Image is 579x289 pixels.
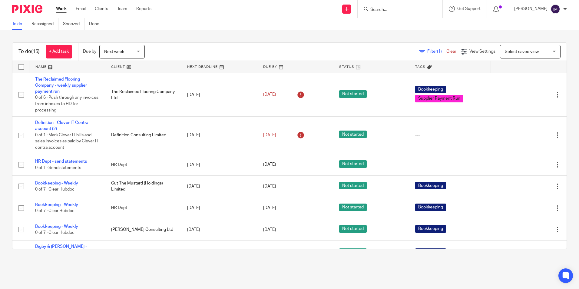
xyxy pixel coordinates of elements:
a: Email [76,6,86,12]
a: Reports [136,6,151,12]
td: The Reclaimed Flooring Company Ltd [105,73,181,117]
span: Not started [339,204,367,211]
span: [DATE] [263,206,276,210]
span: Not started [339,90,367,98]
a: Team [117,6,127,12]
a: Clients [95,6,108,12]
a: Snoozed [63,18,84,30]
span: [DATE] [263,163,276,167]
span: 0 of 6 · Push through any invoices from inboxes to HD for processing [35,96,98,112]
td: Digby&Thompson Ltd [105,241,181,265]
span: View Settings [469,49,495,54]
td: HR Dept [105,197,181,219]
td: [DATE] [181,117,257,154]
span: 0 of 1 · Send statements [35,166,81,170]
a: HR Dept - send statements [35,159,87,164]
a: Digby & [PERSON_NAME] - Bookkeeping - Weekly [35,244,87,255]
a: Bookkeeping - Weekly [35,203,78,207]
td: Cut The Mustard (Holdings) Limited [105,175,181,197]
span: (1) [437,49,442,54]
p: [PERSON_NAME] [514,6,548,12]
td: [DATE] [181,73,257,117]
div: --- [415,132,485,138]
span: Next week [104,50,124,54]
span: 0 of 1 · Mark Clever IT bills and sales invoices as paid by Clever IT contra account [35,133,98,150]
span: 0 of 7 · Clear Hubdoc [35,209,74,213]
td: [DATE] [181,197,257,219]
span: Not started [339,160,367,168]
span: Get Support [457,7,481,11]
span: Tags [415,65,425,68]
a: Definition - Clever IT Contra account (2) [35,121,88,131]
td: [DATE] [181,154,257,175]
span: [DATE] [263,184,276,188]
span: [DATE] [263,228,276,232]
a: To do [12,18,27,30]
div: --- [415,162,485,168]
td: [PERSON_NAME] Consulting Ltd [105,219,181,240]
a: + Add task [46,45,72,58]
td: [DATE] [181,219,257,240]
span: (15) [31,49,40,54]
span: Supplier Payment Run [415,95,463,102]
span: Not started [339,225,367,233]
span: Not started [339,248,367,256]
span: Select saved view [505,50,539,54]
a: Bookkeeping - Weekly [35,224,78,229]
a: The Reclaimed Flooring Company - weekly supplier payment run [35,77,87,94]
span: Not started [339,131,367,138]
a: Reassigned [31,18,58,30]
span: Bookkeeping [415,225,446,233]
span: Bookkeeping [415,248,446,256]
td: Definition Consulting Limited [105,117,181,154]
a: Done [89,18,104,30]
span: Not started [339,182,367,189]
p: Due by [83,48,96,55]
span: 0 of 7 · Clear Hubdoc [35,187,74,191]
span: Bookkeeping [415,204,446,211]
a: Clear [446,49,456,54]
h1: To do [18,48,40,55]
img: svg%3E [551,4,560,14]
td: [DATE] [181,175,257,197]
span: [DATE] [263,133,276,137]
input: Search [370,7,424,13]
span: 0 of 7 · Clear Hubdoc [35,231,74,235]
span: Filter [427,49,446,54]
span: [DATE] [263,93,276,97]
a: Bookkeeping - Weekly [35,181,78,185]
td: [DATE] [181,241,257,265]
img: Pixie [12,5,42,13]
span: Bookkeeping [415,182,446,189]
span: Bookkeeping [415,86,446,93]
a: Work [56,6,67,12]
td: HR Dept [105,154,181,175]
